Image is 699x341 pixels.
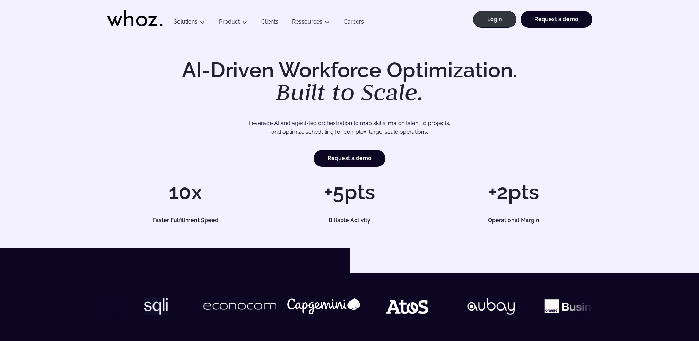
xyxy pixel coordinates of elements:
h1: AI-Driven Workforce Optimization. [172,60,527,104]
h5: Operational Margin [443,218,584,223]
button: Solutions [167,18,212,28]
h5: Billable Activity [279,218,420,223]
h5: Faster Fulfillment Speed [115,218,256,223]
h1: 10x [107,182,264,202]
p: Leverage AI and agent-led orchestration to map skills, match talent to projects, and optimize sch... [131,119,568,137]
h1: +5pts [271,182,428,202]
h1: +2pts [435,182,592,202]
a: Request a demo [521,11,592,28]
button: Product [212,18,254,28]
iframe: Chatbot [653,295,689,331]
a: Request a demo [314,150,385,167]
a: Careers [337,18,371,28]
a: Login [473,11,516,28]
button: Ressources [285,18,337,28]
a: Product [219,18,240,25]
a: Ressources [292,18,322,25]
em: Built to Scale. [276,77,423,107]
a: Clients [254,18,285,28]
